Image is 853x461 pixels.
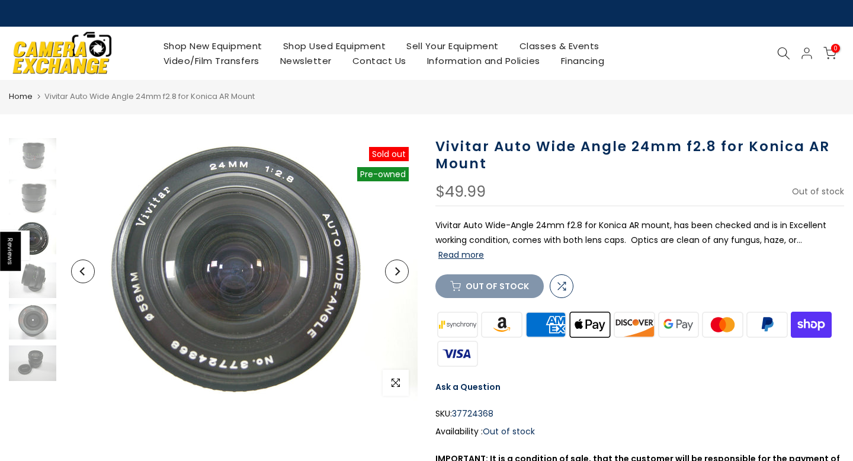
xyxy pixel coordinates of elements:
button: Next [385,260,409,283]
div: SKU: [435,406,844,421]
button: Read more [438,249,484,260]
a: Newsletter [270,53,342,68]
a: Contact Us [342,53,416,68]
p: Vivitar Auto Wide-Angle 24mm f2.8 for Konica AR mount, has been checked and is in Excellent worki... [435,218,844,263]
a: 0 [823,47,836,60]
span: 0 [831,44,840,53]
img: discover [613,310,657,339]
img: Vivitar Auto Wide Angle 24mm f2.8 PK Mt. lens Lenses Small Format - K Mount Lenses (Ricoh, Pentax... [9,304,56,340]
img: master [701,310,745,339]
button: Previous [71,260,95,283]
img: synchrony [435,310,480,339]
img: Vivitar Auto Wide Angle 24mm f2.8 PK Mt. lens Lenses Small Format - K Mount Lenses (Ricoh, Pentax... [9,180,56,215]
img: american express [524,310,568,339]
img: Vivitar Auto Wide Angle 24mm f2.8 PK Mt. lens Lenses Small Format - K Mount Lenses (Ricoh, Pentax... [9,262,56,298]
span: Out of stock [483,425,535,437]
img: Vivitar Auto Wide Angle 24mm f2.8 PK Mt. lens Lenses Small Format - K Mount Lenses (Ricoh, Pentax... [9,345,56,381]
img: Vivitar Auto Wide Angle 24mm f2.8 PK Mt. lens Lenses Small Format - K Mount Lenses (Ricoh, Pentax... [9,138,56,174]
a: Sell Your Equipment [396,39,509,53]
a: Classes & Events [509,39,610,53]
img: google pay [656,310,701,339]
span: 37724368 [452,406,493,421]
span: Vivitar Auto Wide Angle 24mm f2.8 for Konica AR Mount [44,91,255,102]
img: apple pay [568,310,613,339]
img: Vivitar Auto Wide Angle 24mm f2.8 PK Mt. lens Lenses Small Format - K Mount Lenses (Ricoh, Pentax... [9,221,56,257]
img: amazon payments [480,310,524,339]
img: shopify pay [789,310,833,339]
img: paypal [745,310,790,339]
a: Information and Policies [416,53,550,68]
div: $49.99 [435,184,486,200]
a: Shop New Equipment [153,39,272,53]
a: Ask a Question [435,381,501,393]
div: Availability : [435,424,844,439]
img: visa [435,339,480,368]
a: Financing [550,53,615,68]
a: Video/Film Transfers [153,53,270,68]
img: Vivitar Auto Wide Angle 24mm f2.8 PK Mt. lens Lenses Small Format - K Mount Lenses (Ricoh, Pentax... [62,138,418,405]
h1: Vivitar Auto Wide Angle 24mm f2.8 for Konica AR Mount [435,138,844,172]
a: Home [9,91,33,103]
a: Shop Used Equipment [272,39,396,53]
span: Out of stock [792,185,844,197]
